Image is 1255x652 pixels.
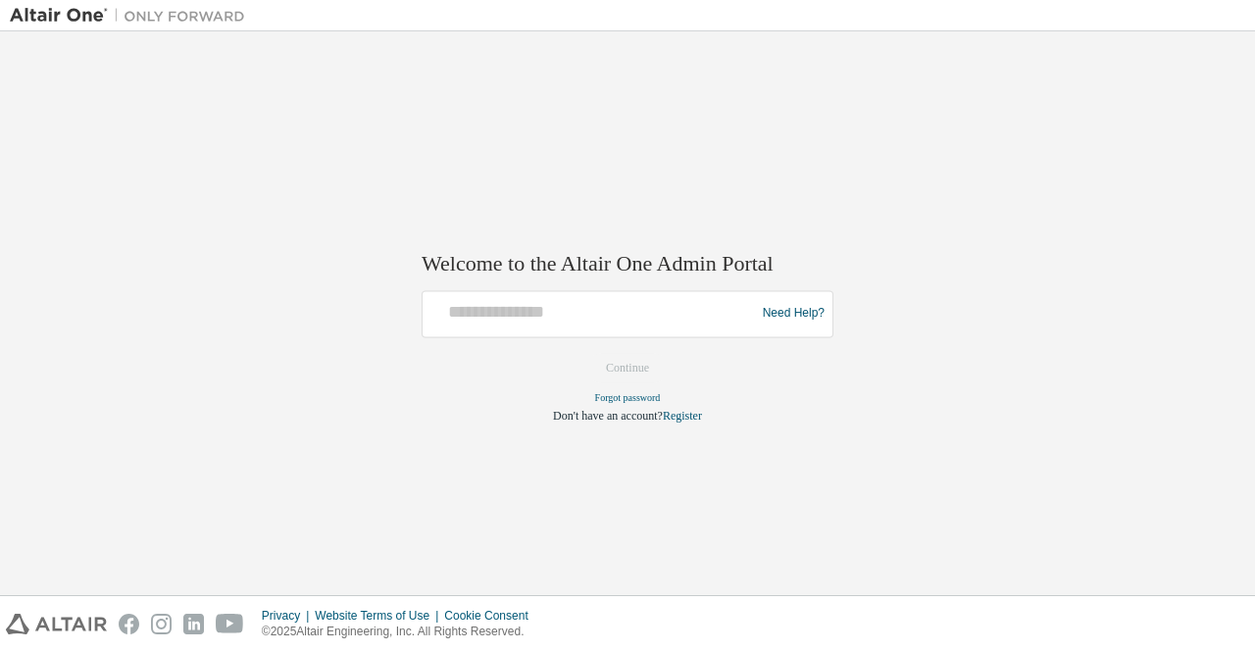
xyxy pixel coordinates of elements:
[444,608,539,624] div: Cookie Consent
[553,409,663,423] span: Don't have an account?
[216,614,244,634] img: youtube.svg
[262,624,540,640] p: © 2025 Altair Engineering, Inc. All Rights Reserved.
[10,6,255,25] img: Altair One
[119,614,139,634] img: facebook.svg
[315,608,444,624] div: Website Terms of Use
[422,251,833,278] h2: Welcome to the Altair One Admin Portal
[262,608,315,624] div: Privacy
[151,614,172,634] img: instagram.svg
[595,392,661,403] a: Forgot password
[763,314,825,315] a: Need Help?
[6,614,107,634] img: altair_logo.svg
[663,409,702,423] a: Register
[183,614,204,634] img: linkedin.svg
